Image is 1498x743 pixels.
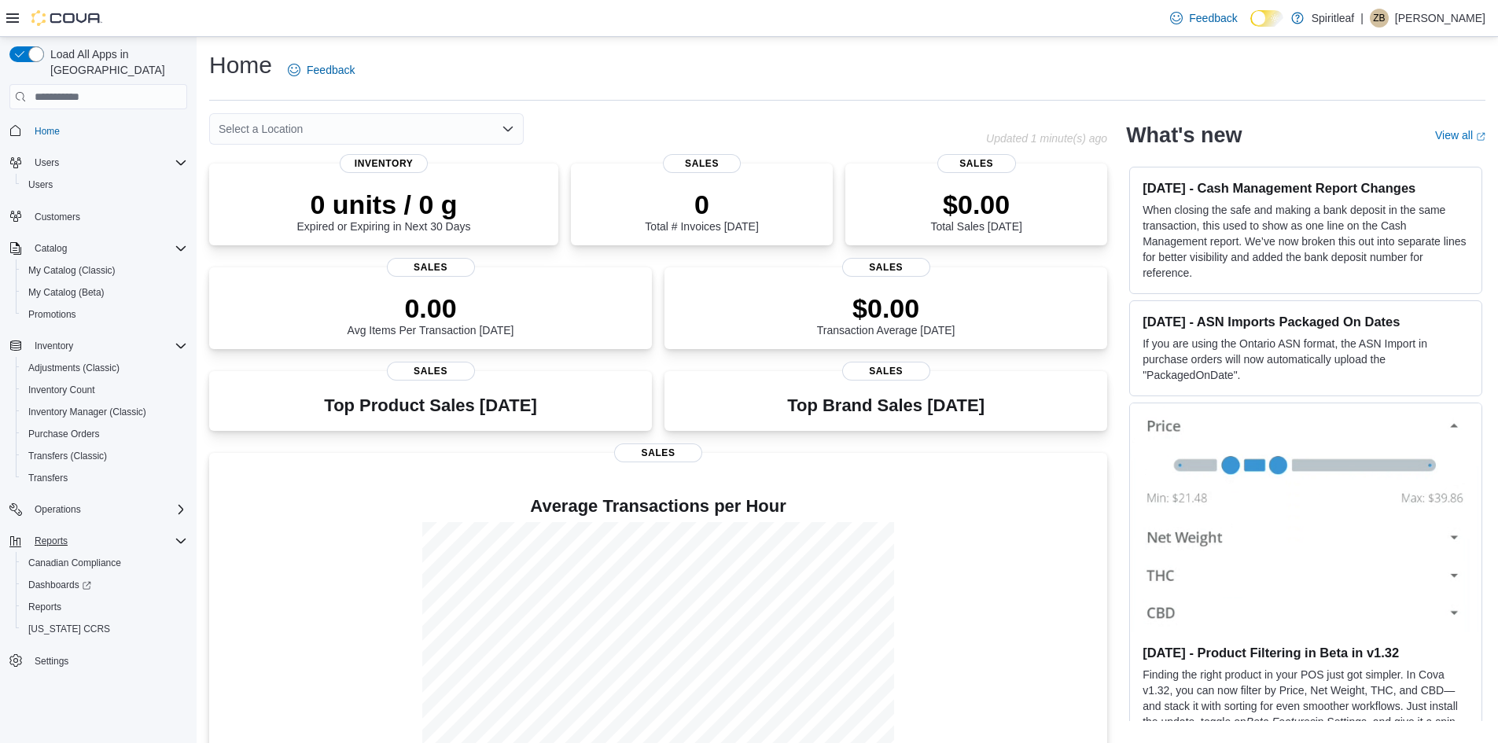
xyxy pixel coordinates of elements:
span: Inventory Count [28,384,95,396]
span: Sales [663,154,742,173]
a: Canadian Compliance [22,554,127,572]
span: Users [22,175,187,194]
button: Promotions [16,303,193,326]
h3: Top Product Sales [DATE] [324,396,536,415]
a: Feedback [1164,2,1243,34]
button: My Catalog (Classic) [16,259,193,281]
button: My Catalog (Beta) [16,281,193,303]
a: Reports [22,598,68,616]
span: Transfers [22,469,187,487]
span: Sales [937,154,1016,173]
span: Adjustments (Classic) [28,362,120,374]
span: Inventory Count [22,381,187,399]
button: Canadian Compliance [16,552,193,574]
span: Inventory Manager (Classic) [28,406,146,418]
button: Users [16,174,193,196]
div: Avg Items Per Transaction [DATE] [348,292,514,337]
span: My Catalog (Classic) [28,264,116,277]
div: Expired or Expiring in Next 30 Days [297,189,471,233]
a: Promotions [22,305,83,324]
span: Feedback [1189,10,1237,26]
p: If you are using the Ontario ASN format, the ASN Import in purchase orders will now automatically... [1143,336,1469,383]
button: Customers [3,205,193,228]
span: Sales [842,362,930,381]
a: Inventory Count [22,381,101,399]
a: Users [22,175,59,194]
span: Home [28,120,187,140]
a: Home [28,122,66,141]
p: $0.00 [817,292,955,324]
a: Transfers [22,469,74,487]
button: Transfers (Classic) [16,445,193,467]
a: Adjustments (Classic) [22,359,126,377]
span: Purchase Orders [28,428,100,440]
span: Inventory Manager (Classic) [22,403,187,421]
em: Beta Features [1246,715,1316,728]
button: Users [28,153,65,172]
span: Reports [22,598,187,616]
button: Reports [16,596,193,618]
h3: [DATE] - Cash Management Report Changes [1143,180,1469,196]
a: Feedback [282,54,361,86]
span: Settings [35,655,68,668]
button: Catalog [3,237,193,259]
p: | [1360,9,1364,28]
span: Customers [35,211,80,223]
a: Purchase Orders [22,425,106,443]
span: Adjustments (Classic) [22,359,187,377]
span: Transfers (Classic) [28,450,107,462]
span: Sales [387,362,475,381]
button: Reports [28,532,74,550]
button: Catalog [28,239,73,258]
button: Purchase Orders [16,423,193,445]
div: Total # Invoices [DATE] [645,189,758,233]
h3: Top Brand Sales [DATE] [787,396,985,415]
a: Inventory Manager (Classic) [22,403,153,421]
span: Promotions [28,308,76,321]
button: Home [3,119,193,142]
h3: [DATE] - Product Filtering in Beta in v1.32 [1143,645,1469,660]
span: Catalog [28,239,187,258]
span: ZB [1373,9,1385,28]
span: Home [35,125,60,138]
button: Transfers [16,467,193,489]
img: Cova [31,10,102,26]
a: Dashboards [16,574,193,596]
button: Operations [28,500,87,519]
button: Inventory Manager (Classic) [16,401,193,423]
span: Canadian Compliance [28,557,121,569]
span: Users [35,156,59,169]
p: 0 [645,189,758,220]
a: Transfers (Classic) [22,447,113,465]
button: Inventory [3,335,193,357]
a: Settings [28,652,75,671]
span: Dashboards [22,576,187,594]
a: Customers [28,208,86,226]
span: Inventory [35,340,73,352]
p: 0.00 [348,292,514,324]
div: Transaction Average [DATE] [817,292,955,337]
span: Transfers (Classic) [22,447,187,465]
span: Reports [28,601,61,613]
span: Customers [28,207,187,226]
p: $0.00 [930,189,1021,220]
div: Zach B [1370,9,1389,28]
a: View allExternal link [1435,129,1485,142]
input: Dark Mode [1250,10,1283,27]
p: Spiritleaf [1312,9,1354,28]
span: Operations [28,500,187,519]
p: [PERSON_NAME] [1395,9,1485,28]
span: Canadian Compliance [22,554,187,572]
a: [US_STATE] CCRS [22,620,116,638]
span: Load All Apps in [GEOGRAPHIC_DATA] [44,46,187,78]
span: Catalog [35,242,67,255]
span: My Catalog (Classic) [22,261,187,280]
span: Washington CCRS [22,620,187,638]
span: Reports [28,532,187,550]
span: Feedback [307,62,355,78]
div: Total Sales [DATE] [930,189,1021,233]
h2: What's new [1126,123,1242,148]
span: Promotions [22,305,187,324]
span: Sales [387,258,475,277]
